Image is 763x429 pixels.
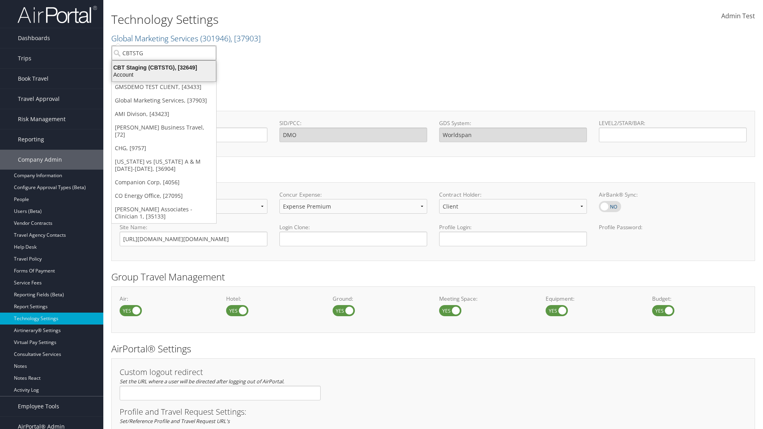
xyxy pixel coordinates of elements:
[279,119,427,127] label: SID/PCC:
[111,33,261,44] a: Global Marketing Services
[112,189,216,203] a: CO Energy Office, [27095]
[599,191,747,199] label: AirBank® Sync:
[18,109,66,129] span: Risk Management
[599,223,747,246] label: Profile Password:
[107,71,221,78] div: Account
[112,121,216,141] a: [PERSON_NAME] Business Travel, [72]
[18,69,48,89] span: Book Travel
[226,295,321,303] label: Hotel:
[546,295,640,303] label: Equipment:
[18,89,60,109] span: Travel Approval
[18,150,62,170] span: Company Admin
[112,107,216,121] a: AMI Divison, [43423]
[120,223,267,231] label: Site Name:
[111,166,755,180] h2: Online Booking Tool
[200,33,230,44] span: ( 301946 )
[279,223,427,231] label: Login Clone:
[439,119,587,127] label: GDS System:
[112,155,216,176] a: [US_STATE] vs [US_STATE] A & M [DATE]-[DATE], [36904]
[721,4,755,29] a: Admin Test
[120,417,230,425] em: Set/Reference Profile and Travel Request URL's
[120,368,321,376] h3: Custom logout redirect
[439,295,534,303] label: Meeting Space:
[18,396,59,416] span: Employee Tools
[230,33,261,44] span: , [ 37903 ]
[112,80,216,94] a: GMSDEMO TEST CLIENT, [43433]
[333,295,427,303] label: Ground:
[599,119,747,127] label: LEVEL2/STAR/BAR:
[107,64,221,71] div: CBT Staging (CBTSTG), [32649]
[112,94,216,107] a: Global Marketing Services, [37903]
[18,129,44,149] span: Reporting
[120,295,214,303] label: Air:
[652,295,747,303] label: Budget:
[439,223,587,246] label: Profile Login:
[112,176,216,189] a: Companion Corp, [4056]
[112,141,216,155] a: CHG, [9757]
[120,378,284,385] em: Set the URL where a user will be directed after logging out of AirPortal.
[120,408,747,416] h3: Profile and Travel Request Settings:
[439,232,587,246] input: Profile Login:
[112,46,216,60] input: Search Accounts
[17,5,97,24] img: airportal-logo.png
[721,12,755,20] span: Admin Test
[279,191,427,199] label: Concur Expense:
[111,95,749,108] h2: GDS
[111,11,540,28] h1: Technology Settings
[18,28,50,48] span: Dashboards
[111,342,755,356] h2: AirPortal® Settings
[439,191,587,199] label: Contract Holder:
[112,203,216,223] a: [PERSON_NAME] Associates - Clinician 1, [35133]
[111,270,755,284] h2: Group Travel Management
[18,48,31,68] span: Trips
[599,201,621,212] label: AirBank® Sync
